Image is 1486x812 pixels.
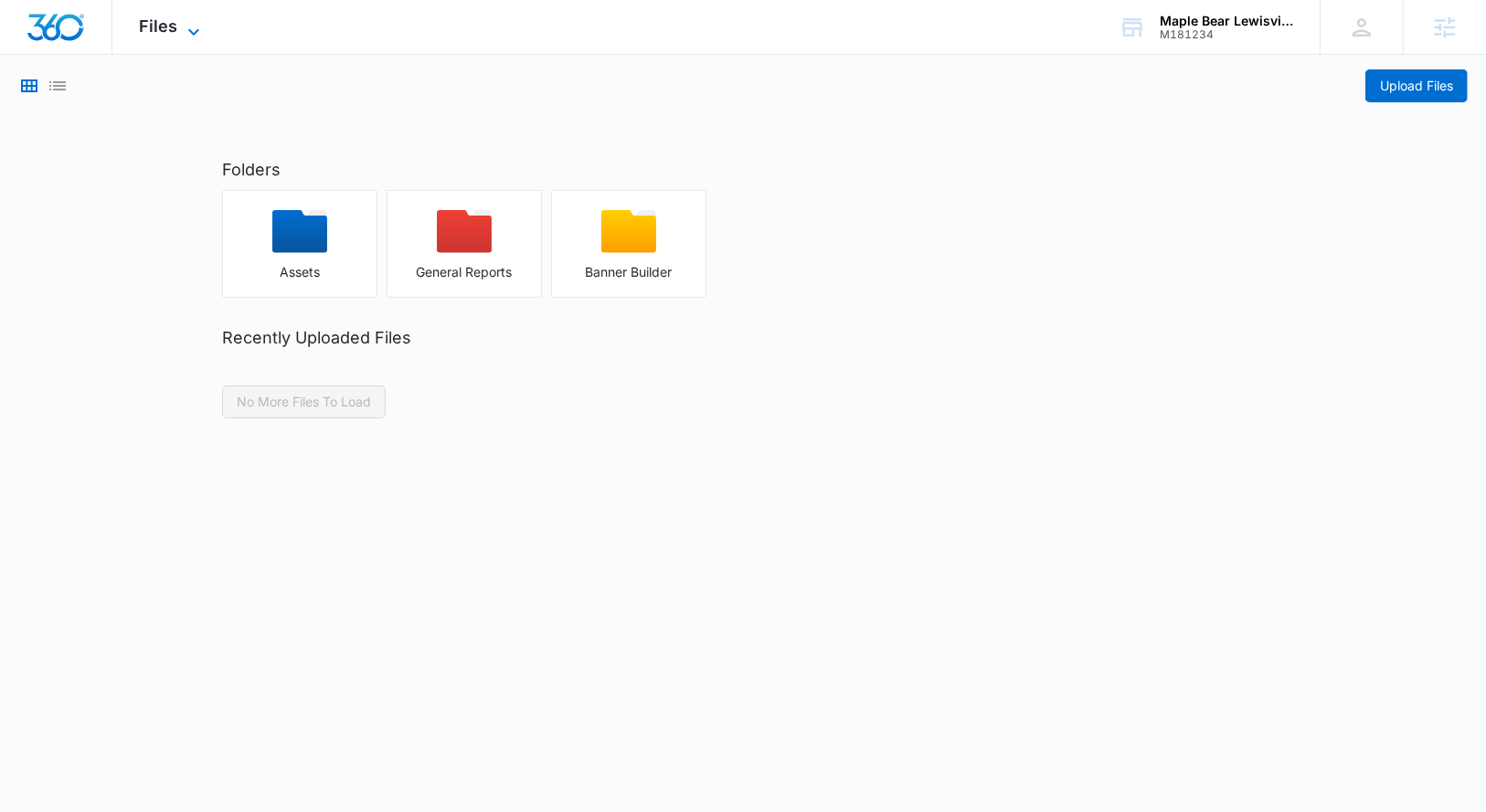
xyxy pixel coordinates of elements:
[552,265,706,279] div: Banner Builder
[47,75,69,97] button: List View
[1160,14,1293,28] div: account name
[387,265,541,279] div: General Reports
[222,325,1264,350] h2: Recently Uploaded Files
[387,190,542,298] button: General Reports
[551,190,706,298] button: Banner Builder
[18,75,40,97] button: Grid View
[222,157,1264,182] h2: Folders
[1365,69,1468,102] button: Upload Files
[222,190,377,298] button: Assets
[223,265,377,279] div: Assets
[1380,76,1453,96] span: Upload Files
[222,385,386,418] button: No More Files To Load
[140,16,178,36] span: Files
[1160,28,1293,41] div: account id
